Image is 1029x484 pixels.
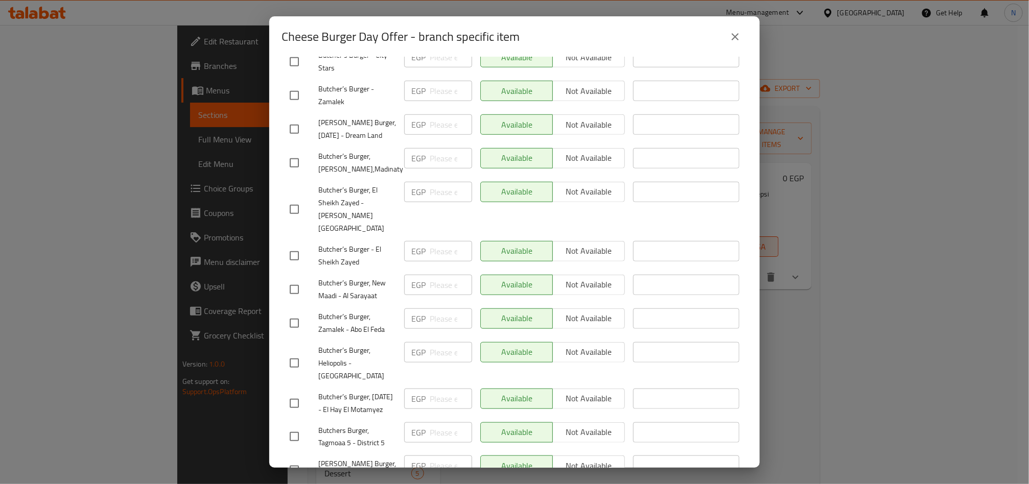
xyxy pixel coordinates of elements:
[318,424,396,450] span: Butchers Burger, Tagmoaa 5 - District 5
[411,51,426,63] p: EGP
[411,393,426,405] p: EGP
[411,426,426,439] p: EGP
[411,85,426,97] p: EGP
[318,344,396,382] span: Butcher’s Burger, Heliopolis - [GEOGRAPHIC_DATA]
[411,312,426,325] p: EGP
[430,455,472,476] input: Please enter price
[430,81,472,101] input: Please enter price
[430,342,472,362] input: Please enter price
[430,275,472,295] input: Please enter price
[318,116,396,142] span: [PERSON_NAME] Burger, [DATE] - Dream Land
[723,25,747,49] button: close
[318,49,396,75] span: Butcher’s Burger - City Stars
[318,457,396,483] span: [PERSON_NAME] Burger, [DATE] - Dream Land
[318,83,396,108] span: Butcher’s Burger - Zamalek
[411,245,426,257] p: EGP
[318,243,396,269] span: Butcher’s Burger - El Sheikh Zayed
[430,422,472,443] input: Please enter price
[411,118,426,131] p: EGP
[411,459,426,472] p: EGP
[318,184,396,235] span: Butcher’s Burger, El Sheikh Zayed - [PERSON_NAME][GEOGRAPHIC_DATA]
[430,182,472,202] input: Please enter price
[318,277,396,302] span: Butcher’s Burger, New Maadi - Al Sarayaat
[318,310,396,336] span: Butcher’s Burger, Zamalek - Abo El Feda
[411,186,426,198] p: EGP
[430,241,472,261] input: Please enter price
[430,148,472,168] input: Please enter price
[411,346,426,358] p: EGP
[318,391,396,416] span: Butcher’s Burger, [DATE] - El Hay El Motamyez
[282,29,520,45] h2: Cheese Burger Day Offer - branch specific item
[430,389,472,409] input: Please enter price
[430,47,472,67] input: Please enter price
[430,114,472,135] input: Please enter price
[411,279,426,291] p: EGP
[411,152,426,164] p: EGP
[430,308,472,329] input: Please enter price
[318,150,396,176] span: Butcher’s Burger, [PERSON_NAME],Madinaty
